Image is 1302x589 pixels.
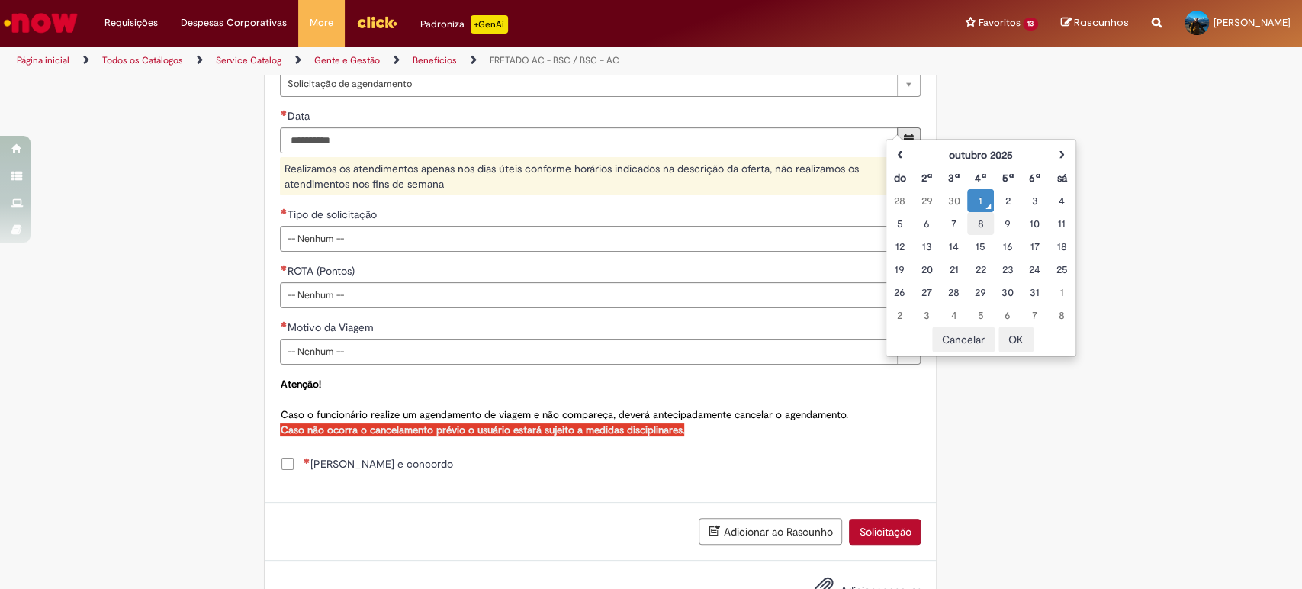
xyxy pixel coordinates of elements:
span: Tipo de solicitação [287,208,379,221]
div: 06 October 2025 Monday [917,216,936,231]
span: Data [287,109,312,123]
div: 28 October 2025 Tuesday [944,285,963,300]
div: 17 October 2025 Friday [1025,239,1044,254]
a: Rascunhos [1061,16,1129,31]
div: 25 October 2025 Saturday [1052,262,1071,277]
div: 10 October 2025 Friday [1025,216,1044,231]
span: -- Nenhum -- [287,283,889,307]
span: [PERSON_NAME] e concordo [303,456,452,472]
div: 18 October 2025 Saturday [1052,239,1071,254]
th: Segunda-feira [913,166,940,189]
div: 21 October 2025 Tuesday [944,262,963,277]
div: 13 October 2025 Monday [917,239,936,254]
div: 04 October 2025 Saturday [1052,193,1071,208]
div: 19 October 2025 Sunday [890,262,909,277]
span: Necessários [280,110,287,116]
div: 23 October 2025 Thursday [998,262,1017,277]
div: 06 November 2025 Thursday [998,307,1017,323]
div: 31 October 2025 Friday [1025,285,1044,300]
th: Domingo [886,166,913,189]
strong: Atenção! [280,378,320,391]
div: 16 October 2025 Thursday [998,239,1017,254]
button: Cancelar [932,327,995,352]
div: 08 November 2025 Saturday [1052,307,1071,323]
button: Adicionar ao Rascunho [699,518,842,545]
div: 02 October 2025 Thursday [998,193,1017,208]
div: 11 October 2025 Saturday [1052,216,1071,231]
span: Motivo da Viagem [287,320,376,334]
a: Gente e Gestão [314,54,380,66]
a: Todos os Catálogos [102,54,183,66]
div: 02 November 2025 Sunday [890,307,909,323]
span: Favoritos [978,15,1020,31]
span: Rascunhos [1074,15,1129,30]
div: 09 October 2025 Thursday [998,216,1017,231]
div: 24 October 2025 Friday [1025,262,1044,277]
span: -- Nenhum -- [287,340,889,364]
div: O seletor de data foi aberto.01 October 2025 Wednesday [971,193,990,208]
div: 07 October 2025 Tuesday [944,216,963,231]
div: 22 October 2025 Wednesday [971,262,990,277]
div: 05 October 2025 Sunday [890,216,909,231]
div: 01 November 2025 Saturday [1052,285,1071,300]
button: Mostrar calendário para Data [897,127,921,153]
a: Página inicial [17,54,69,66]
strong: Caso não ocorra o cancelamento prévio o usuário estará sujeito a medidas disciplinares. [280,423,684,436]
div: Realizamos os atendimentos apenas nos dias úteis conforme horários indicados na descrição da ofer... [280,157,921,195]
div: 20 October 2025 Monday [917,262,936,277]
img: ServiceNow [2,8,80,38]
div: 05 November 2025 Wednesday [971,307,990,323]
span: -- Nenhum -- [287,227,889,251]
th: Quinta-feira [994,166,1021,189]
th: Sexta-feira [1021,166,1048,189]
div: 08 October 2025 Wednesday [971,216,990,231]
div: 30 October 2025 Thursday [998,285,1017,300]
a: Service Catalog [216,54,281,66]
input: Data [280,127,898,153]
span: ROTA (Pontos) [287,264,357,278]
span: Requisições [104,15,158,31]
div: 29 September 2025 Monday [917,193,936,208]
div: 28 September 2025 Sunday [890,193,909,208]
span: Necessários [280,208,287,214]
th: Sábado [1048,166,1075,189]
th: Mês anterior [886,143,913,166]
div: 04 November 2025 Tuesday [944,307,963,323]
button: Solicitação [849,519,921,545]
th: Próximo mês [1048,143,1075,166]
span: Solicitação de agendamento [287,72,889,96]
div: 12 October 2025 Sunday [890,239,909,254]
a: FRETADO AC - BSC / BSC – AC [490,54,619,66]
div: 15 October 2025 Wednesday [971,239,990,254]
div: 03 October 2025 Friday [1025,193,1044,208]
a: Benefícios [413,54,457,66]
ul: Trilhas de página [11,47,857,75]
div: Padroniza [420,15,508,34]
th: Terça-feira [940,166,967,189]
th: outubro 2025. Alternar mês [913,143,1048,166]
span: Necessários [280,265,287,271]
div: 26 October 2025 Sunday [890,285,909,300]
div: 07 November 2025 Friday [1025,307,1044,323]
div: 03 November 2025 Monday [917,307,936,323]
p: +GenAi [471,15,508,34]
span: More [310,15,333,31]
span: [PERSON_NAME] [1214,16,1291,29]
div: 30 September 2025 Tuesday [944,193,963,208]
img: click_logo_yellow_360x200.png [356,11,397,34]
span: Necessários [280,321,287,327]
div: 29 October 2025 Wednesday [971,285,990,300]
button: OK [998,327,1034,352]
div: 27 October 2025 Monday [917,285,936,300]
th: Quarta-feira [967,166,994,189]
div: 14 October 2025 Tuesday [944,239,963,254]
span: Caso o funcionário realize um agendamento de viagem e não compareça, deverá antecipadamente cance... [280,378,847,436]
span: Necessários [303,458,310,464]
div: Escolher data [886,139,1076,357]
span: Despesas Corporativas [181,15,287,31]
span: 13 [1023,18,1038,31]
